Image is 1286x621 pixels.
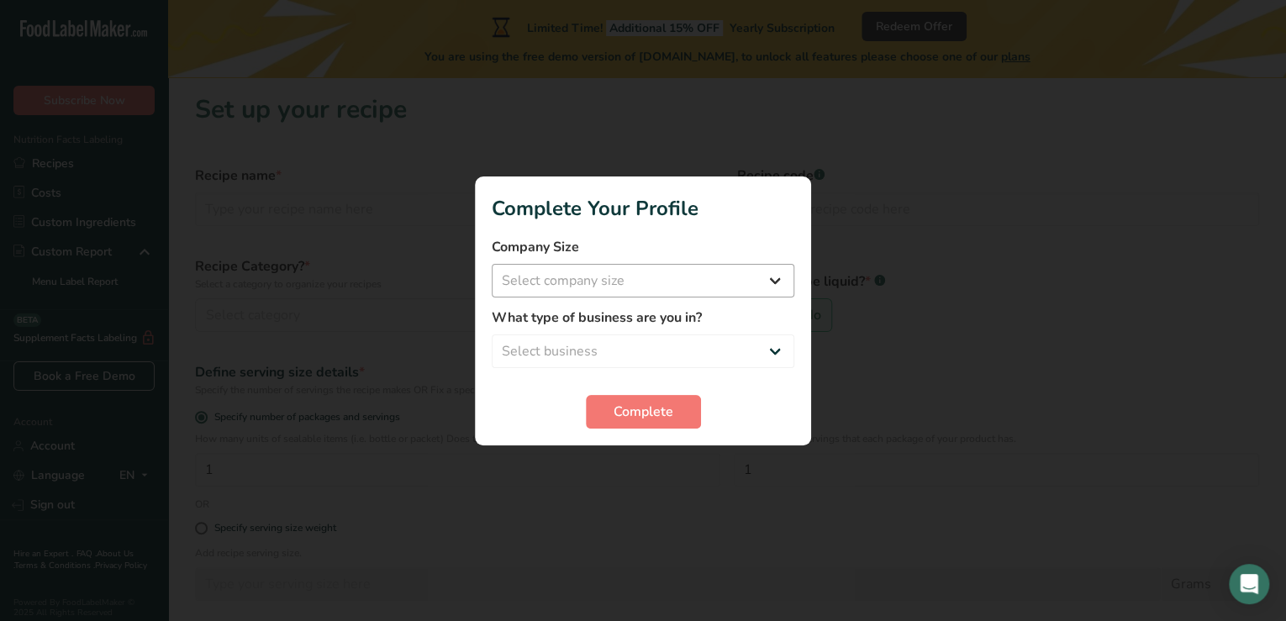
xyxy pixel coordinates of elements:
div: Open Intercom Messenger [1229,564,1269,604]
span: Complete [614,402,673,422]
label: What type of business are you in? [492,308,794,328]
label: Company Size [492,237,794,257]
h1: Complete Your Profile [492,193,794,224]
button: Complete [586,395,701,429]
